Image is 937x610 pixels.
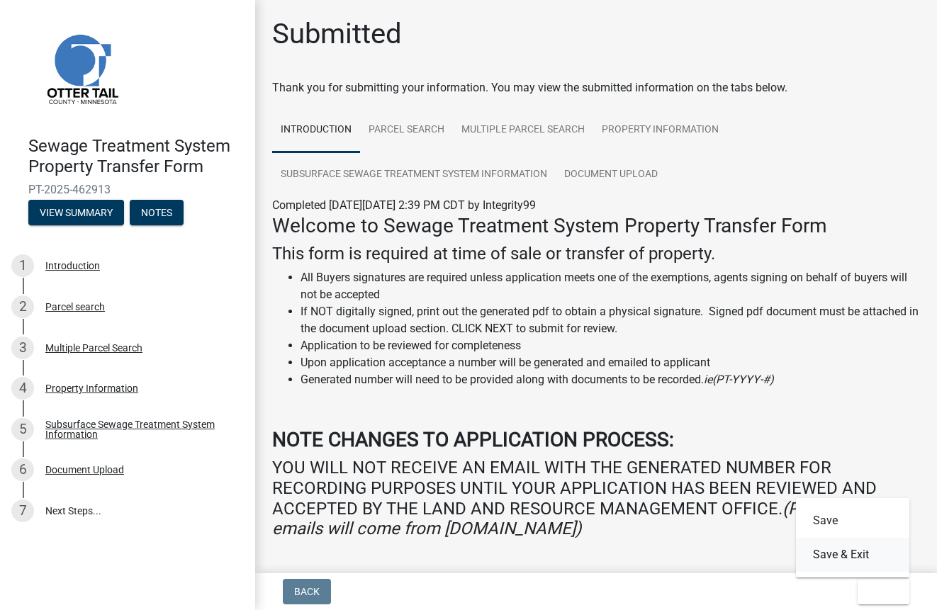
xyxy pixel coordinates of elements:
[301,337,920,354] li: Application to be reviewed for completeness
[272,17,402,51] h1: Submitted
[294,586,320,597] span: Back
[301,269,920,303] li: All Buyers signatures are required unless application meets one of the exemptions, agents signing...
[45,261,100,271] div: Introduction
[11,377,34,400] div: 4
[301,371,920,388] li: Generated number will need to be provided along with documents to be recorded.
[11,337,34,359] div: 3
[11,418,34,441] div: 5
[11,458,34,481] div: 6
[858,579,909,604] button: Exit
[556,152,666,198] a: Document Upload
[704,373,774,386] i: ie(PT-YYYY-#)
[11,254,34,277] div: 1
[453,108,593,153] a: Multiple Parcel Search
[301,303,920,337] li: If NOT digitally signed, print out the generated pdf to obtain a physical signature. Signed pdf d...
[272,198,536,212] span: Completed [DATE][DATE] 2:39 PM CDT by Integrity99
[28,200,124,225] button: View Summary
[796,504,909,538] button: Save
[45,343,142,353] div: Multiple Parcel Search
[45,383,138,393] div: Property Information
[272,79,920,96] div: Thank you for submitting your information. You may view the submitted information on the tabs below.
[796,538,909,572] button: Save & Exit
[272,214,920,238] h3: Welcome to Sewage Treatment System Property Transfer Form
[28,136,244,177] h4: Sewage Treatment System Property Transfer Form
[28,15,135,121] img: Otter Tail County, Minnesota
[272,458,920,539] h4: YOU WILL NOT RECEIVE AN EMAIL WITH THE GENERATED NUMBER FOR RECORDING PURPOSES UNTIL YOUR APPLICA...
[11,499,34,522] div: 7
[272,428,674,451] strong: NOTE CHANGES TO APPLICATION PROCESS:
[45,465,124,475] div: Document Upload
[360,108,453,153] a: Parcel search
[272,244,920,264] h4: This form is required at time of sale or transfer of property.
[301,354,920,371] li: Upon application acceptance a number will be generated and emailed to applicant
[869,586,890,597] span: Exit
[283,579,331,604] button: Back
[796,498,909,577] div: Exit
[28,208,124,219] wm-modal-confirm: Summary
[272,108,360,153] a: Introduction
[130,208,184,219] wm-modal-confirm: Notes
[272,499,899,539] i: (Please note all emails will come from [DOMAIN_NAME])
[45,419,232,439] div: Subsurface Sewage Treatment System Information
[28,183,227,196] span: PT-2025-462913
[11,295,34,318] div: 2
[593,108,727,153] a: Property Information
[272,152,556,198] a: Subsurface Sewage Treatment System Information
[130,200,184,225] button: Notes
[45,302,105,312] div: Parcel search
